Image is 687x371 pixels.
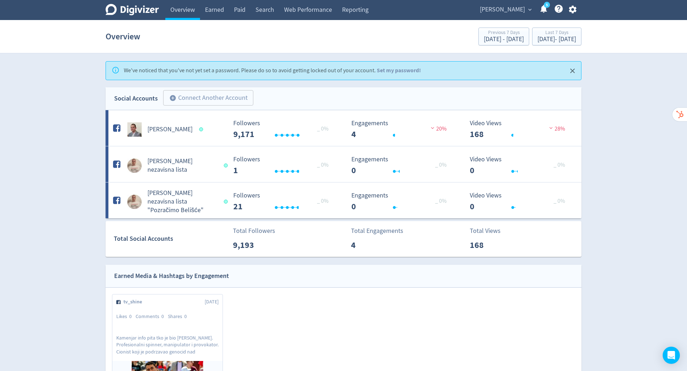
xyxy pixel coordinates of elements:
[136,313,168,320] div: Comments
[114,93,158,104] div: Social Accounts
[233,239,274,252] p: 9,193
[484,36,524,43] div: [DATE] - [DATE]
[477,4,533,15] button: [PERSON_NAME]
[147,125,193,134] h5: [PERSON_NAME]
[466,156,574,175] svg: Video Views 0
[547,125,565,132] span: 28%
[168,313,191,320] div: Shares
[435,161,447,169] span: _ 0%
[547,125,555,131] img: negative-performance.svg
[348,156,455,175] svg: Engagements 0
[116,313,136,320] div: Likes
[537,36,576,43] div: [DATE] - [DATE]
[129,313,132,319] span: 0
[230,120,337,139] svg: Followers ---
[317,125,328,132] span: _ 0%
[124,64,421,78] div: We've noticed that you've not yet set a password. Please do so to avoid getting locked out of you...
[106,25,140,48] h1: Overview
[106,146,581,182] a: Karol Jurišić - Belišćanska nezavisna lista undefined[PERSON_NAME] nezavisna lista Followers --- ...
[663,347,680,364] div: Open Intercom Messenger
[205,298,219,306] span: [DATE]
[230,156,337,175] svg: Followers ---
[466,192,574,211] svg: Video Views 0
[184,313,187,319] span: 0
[429,125,447,132] span: 20%
[127,158,142,173] img: Karol Jurišić - Belišćanska nezavisna lista undefined
[224,200,230,204] span: Data last synced: 15 Sep 2025, 1:01am (AEST)
[348,120,455,139] svg: Engagements 4
[351,239,392,252] p: 4
[554,197,565,205] span: _ 0%
[527,6,533,13] span: expand_more
[116,335,219,355] p: Kamenjar info pita tko je bio [PERSON_NAME]. Profesionalni spinner, manipulator i provokator. Cio...
[147,157,217,174] h5: [PERSON_NAME] nezavisna lista
[348,192,455,211] svg: Engagements 0
[484,30,524,36] div: Previous 7 Days
[169,94,176,102] span: add_circle
[224,163,230,167] span: Data last synced: 15 Sep 2025, 1:01am (AEST)
[377,67,421,74] a: Set my password!
[127,195,142,209] img: Karol Jurišić - Belišćanska nezavisna lista "Pozračimo Belišće" undefined
[532,28,581,45] button: Last 7 Days[DATE]- [DATE]
[161,313,164,319] span: 0
[480,4,525,15] span: [PERSON_NAME]
[114,234,228,244] div: Total Social Accounts
[230,192,337,211] svg: Followers ---
[351,226,403,236] p: Total Engagements
[537,30,576,36] div: Last 7 Days
[470,239,511,252] p: 168
[429,125,436,131] img: negative-performance.svg
[127,122,142,137] img: Karol Jurišić undefined
[435,197,447,205] span: _ 0%
[163,90,253,106] button: Connect Another Account
[546,3,548,8] text: 5
[470,226,511,236] p: Total Views
[567,65,579,77] button: Close
[147,189,217,215] h5: [PERSON_NAME] nezavisna lista "Pozračimo Belišće"
[554,161,565,169] span: _ 0%
[317,197,328,205] span: _ 0%
[544,2,550,8] a: 5
[478,28,529,45] button: Previous 7 Days[DATE] - [DATE]
[233,226,275,236] p: Total Followers
[123,298,146,306] span: tv_shine
[158,91,253,106] a: Connect Another Account
[106,182,581,218] a: Karol Jurišić - Belišćanska nezavisna lista "Pozračimo Belišće" undefined[PERSON_NAME] nezavisna ...
[317,161,328,169] span: _ 0%
[466,120,574,139] svg: Video Views 168
[106,110,581,146] a: Karol Jurišić undefined[PERSON_NAME] Followers --- _ 0% Followers 9,171 Engagements 4 Engagements...
[199,127,205,131] span: Data last synced: 15 Sep 2025, 12:02am (AEST)
[114,271,229,281] div: Earned Media & Hashtags by Engagement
